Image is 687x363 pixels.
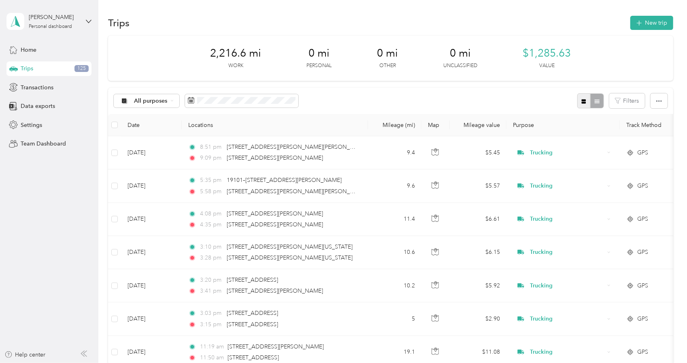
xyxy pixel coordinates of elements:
span: Trucking [530,314,604,323]
span: All purposes [134,98,168,104]
span: Trucking [530,248,604,257]
span: Home [21,46,36,54]
span: 5:58 pm [200,187,223,196]
td: $5.57 [450,169,506,203]
span: [STREET_ADDRESS][PERSON_NAME][US_STATE] [227,243,353,250]
span: 5:35 pm [200,176,223,185]
span: [STREET_ADDRESS][PERSON_NAME][US_STATE] [227,254,353,261]
td: [DATE] [121,269,182,302]
th: Map [421,114,450,136]
td: $6.15 [450,236,506,269]
span: 3:15 pm [200,320,223,329]
td: $2.90 [450,302,506,336]
th: Date [121,114,182,136]
td: 11.4 [368,203,421,236]
span: 8:51 pm [200,143,223,152]
td: $6.61 [450,203,506,236]
th: Mileage (mi) [368,114,421,136]
span: 3:28 pm [200,253,223,262]
th: Locations [182,114,368,136]
span: [STREET_ADDRESS][PERSON_NAME] [227,287,323,294]
div: Personal dashboard [29,24,72,29]
span: 0 mi [377,47,398,60]
span: [STREET_ADDRESS][PERSON_NAME] [227,210,323,217]
span: [STREET_ADDRESS] [227,310,278,317]
span: Transactions [21,83,53,92]
span: [STREET_ADDRESS][PERSON_NAME] [227,154,323,161]
th: Mileage value [450,114,506,136]
iframe: Everlance-gr Chat Button Frame [642,318,687,363]
span: 4:08 pm [200,209,223,218]
span: 0 mi [450,47,471,60]
td: 10.2 [368,269,421,302]
td: $5.45 [450,136,506,169]
span: GPS [637,248,648,257]
span: Data exports [21,102,55,110]
span: [STREET_ADDRESS] [228,354,279,361]
span: 3:20 pm [200,276,223,285]
span: [STREET_ADDRESS][PERSON_NAME] [227,221,323,228]
td: 9.4 [368,136,421,169]
th: Track Method [620,114,676,136]
span: 2,216.6 mi [210,47,261,60]
td: [DATE] [121,169,182,203]
span: GPS [637,181,648,190]
span: 19101–[STREET_ADDRESS][PERSON_NAME] [227,177,342,184]
span: Trucking [530,148,604,157]
p: Personal [306,62,332,70]
span: 9:09 pm [200,154,223,163]
span: [STREET_ADDRESS] [227,276,278,283]
span: Trucking [530,281,604,290]
span: Team Dashboard [21,139,66,148]
button: New trip [630,16,673,30]
span: [STREET_ADDRESS] [227,321,278,328]
button: Help center [4,350,46,359]
td: [DATE] [121,236,182,269]
div: [PERSON_NAME] [29,13,79,21]
span: 11:19 am [200,342,224,351]
span: GPS [637,281,648,290]
button: Filters [609,93,645,108]
span: 3:03 pm [200,309,223,318]
span: 11:50 am [200,353,224,362]
span: [STREET_ADDRESS][PERSON_NAME] [228,343,324,350]
span: [STREET_ADDRESS][PERSON_NAME][PERSON_NAME] [227,144,368,150]
span: GPS [637,215,648,224]
p: Other [379,62,396,70]
td: [DATE] [121,302,182,336]
span: Trips [21,64,33,73]
span: [STREET_ADDRESS][PERSON_NAME][PERSON_NAME] [227,188,368,195]
td: [DATE] [121,136,182,169]
span: 0 mi [308,47,330,60]
span: 3:10 pm [200,243,223,251]
th: Purpose [506,114,620,136]
span: Trucking [530,215,604,224]
span: 4:35 pm [200,220,223,229]
span: GPS [637,314,648,323]
span: Trucking [530,348,604,357]
td: 5 [368,302,421,336]
td: 9.6 [368,169,421,203]
td: [DATE] [121,203,182,236]
span: $1,285.63 [523,47,571,60]
span: 125 [74,65,89,72]
span: GPS [637,148,648,157]
span: 3:41 pm [200,287,223,295]
td: 10.6 [368,236,421,269]
span: Settings [21,121,42,129]
h1: Trips [108,19,130,27]
span: GPS [637,348,648,357]
span: Trucking [530,181,604,190]
td: $5.92 [450,269,506,302]
p: Value [539,62,555,70]
p: Work [228,62,243,70]
p: Unclassified [443,62,477,70]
